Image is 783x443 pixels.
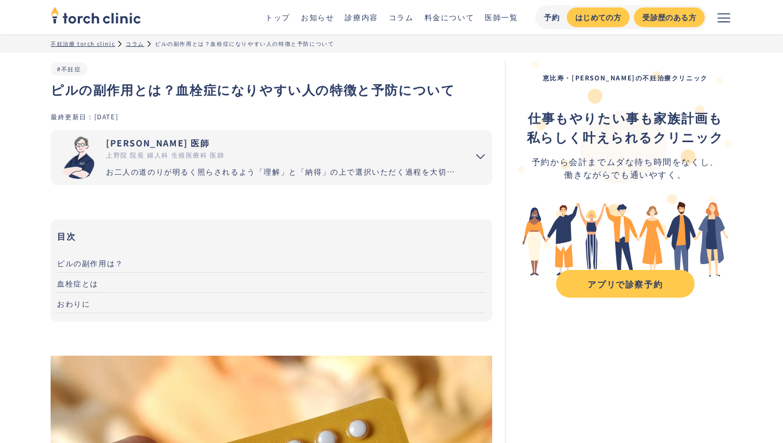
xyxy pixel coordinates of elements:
span: 血栓症とは [57,278,99,289]
summary: 市山 卓彦 [PERSON_NAME] 医師 上野院 院長 婦人科 生殖医療科 医師 お二人の道のりが明るく照らされるよう「理解」と「納得」の上で選択いただく過程を大切にしています。エビデンスに... [51,130,492,185]
div: アプリで診察予約 [566,277,685,290]
strong: 仕事もやりたい事も家族計画も [528,108,722,127]
div: 受診歴のある方 [642,12,696,23]
a: はじめての方 [567,7,630,27]
div: 予約 [544,12,560,23]
a: 受診歴のある方 [634,7,705,27]
a: 医師一覧 [485,12,518,22]
a: 料金について [425,12,475,22]
div: ‍ ‍ [527,108,724,146]
a: 不妊治療 torch clinic [51,39,115,47]
a: [PERSON_NAME] 医師 上野院 院長 婦人科 生殖医療科 医師 お二人の道のりが明るく照らされるよう「理解」と「納得」の上で選択いただく過程を大切にしています。エビデンスに基づいた高水... [51,130,460,185]
strong: 恵比寿・[PERSON_NAME]の不妊治療クリニック [543,73,708,82]
ul: パンくずリスト [51,39,732,47]
h3: 目次 [57,228,486,244]
div: お二人の道のりが明るく照らされるよう「理解」と「納得」の上で選択いただく過程を大切にしています。エビデンスに基づいた高水準の医療提供により「幸せな家族計画の実現」をお手伝いさせていただきます。 [106,166,460,177]
span: ピルの副作用は？ [57,258,124,268]
img: 市山 卓彦 [57,136,100,179]
span: おわりに [57,298,90,309]
div: [DATE] [94,112,119,121]
div: 予約から会計までムダな待ち時間をなくし、 働きながらでも通いやすく。 [527,155,724,181]
div: ピルの副作用とは？血栓症になりやすい人の特徴と予防について [155,39,334,47]
img: torch clinic [51,3,141,27]
h1: ピルの副作用とは？血栓症になりやすい人の特徴と予防について [51,80,492,99]
div: 上野院 院長 婦人科 生殖医療科 医師 [106,150,460,160]
div: はじめての方 [575,12,621,23]
a: 血栓症とは [57,273,486,293]
div: [PERSON_NAME] 医師 [106,136,460,149]
a: home [51,7,141,27]
a: ピルの副作用は？ [57,252,486,273]
a: 診療内容 [345,12,378,22]
div: 最終更新日： [51,112,94,121]
a: アプリで診察予約 [556,270,695,298]
a: おわりに [57,293,486,313]
a: トップ [265,12,290,22]
a: コラム [126,39,144,47]
strong: 私らしく叶えられるクリニック [527,127,724,146]
a: お知らせ [301,12,334,22]
a: #不妊症 [57,64,81,73]
a: コラム [389,12,414,22]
